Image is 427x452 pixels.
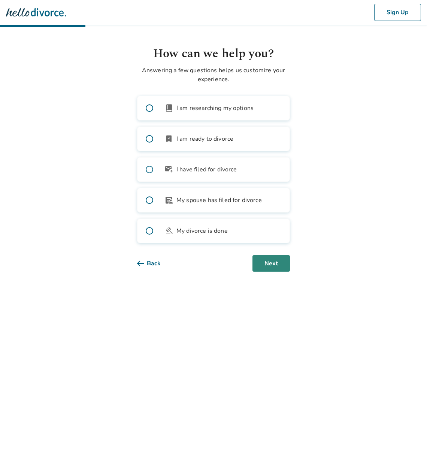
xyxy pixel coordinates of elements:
button: Sign Up [374,4,421,21]
img: Hello Divorce Logo [6,5,66,20]
span: bookmark_check [164,134,173,143]
button: Back [137,255,173,272]
span: My divorce is done [176,226,228,235]
span: My spouse has filed for divorce [176,196,262,205]
span: article_person [164,196,173,205]
h1: How can we help you? [137,45,290,63]
p: Answering a few questions helps us customize your experience. [137,66,290,84]
span: outgoing_mail [164,165,173,174]
iframe: Chat Widget [390,416,427,452]
span: I have filed for divorce [176,165,237,174]
span: book_2 [164,104,173,113]
button: Next [252,255,290,272]
span: I am ready to divorce [176,134,233,143]
span: I am researching my options [176,104,254,113]
span: gavel [164,226,173,235]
